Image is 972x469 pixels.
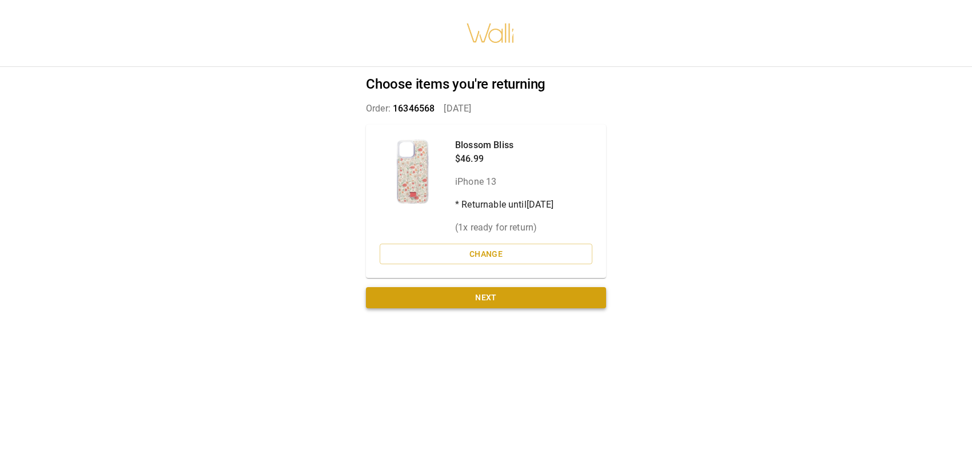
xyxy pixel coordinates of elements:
[455,138,554,152] p: Blossom Bliss
[466,9,515,58] img: walli-inc.myshopify.com
[380,244,592,265] button: Change
[455,175,554,189] p: iPhone 13
[366,287,606,308] button: Next
[455,152,554,166] p: $46.99
[455,198,554,212] p: * Returnable until [DATE]
[455,221,554,234] p: ( 1 x ready for return)
[393,103,435,114] span: 16346568
[366,102,606,116] p: Order: [DATE]
[366,76,606,93] h2: Choose items you're returning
